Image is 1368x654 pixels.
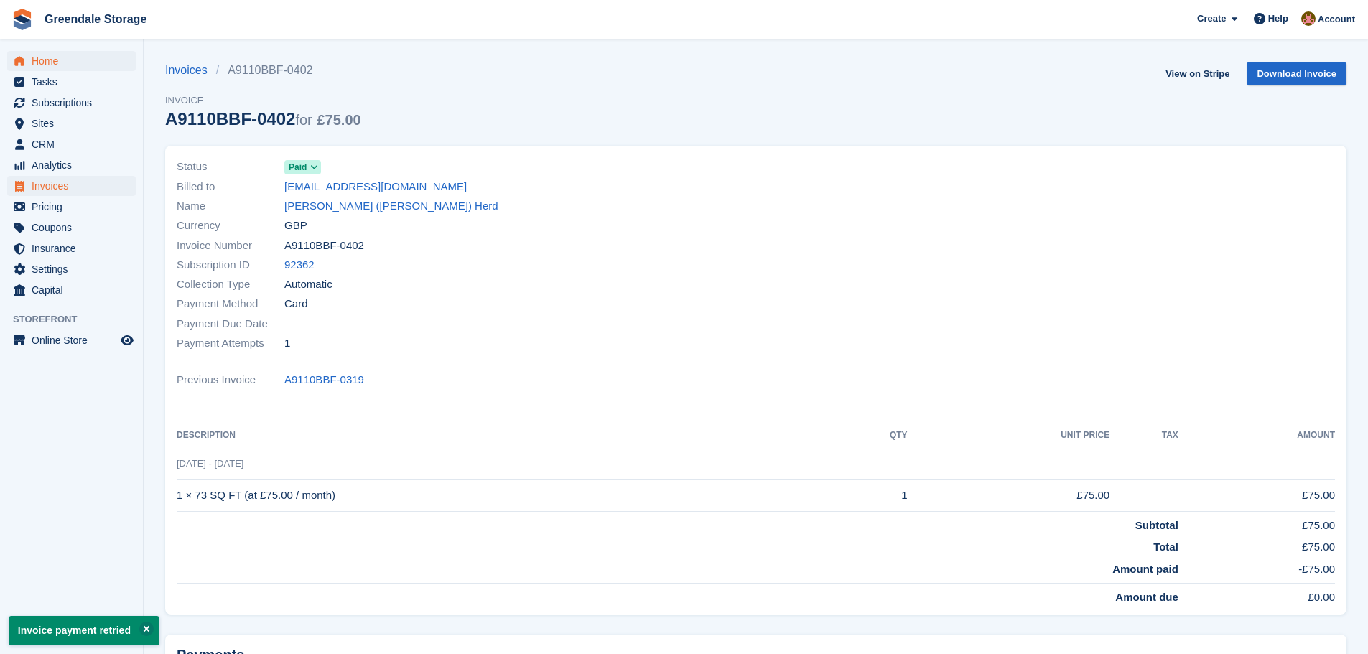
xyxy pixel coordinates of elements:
a: menu [7,134,136,154]
th: QTY [834,424,907,447]
span: Create [1197,11,1226,26]
strong: Amount paid [1112,563,1178,575]
td: £75.00 [1178,533,1335,556]
span: Coupons [32,218,118,238]
span: Pricing [32,197,118,217]
a: menu [7,330,136,350]
span: [DATE] - [DATE] [177,458,243,469]
a: [PERSON_NAME] ([PERSON_NAME]) Herd [284,198,498,215]
span: Payment Due Date [177,316,284,332]
a: menu [7,51,136,71]
td: £0.00 [1178,584,1335,606]
span: Insurance [32,238,118,258]
span: GBP [284,218,307,234]
div: A9110BBF-0402 [165,109,361,129]
span: Online Store [32,330,118,350]
span: Status [177,159,284,175]
span: CRM [32,134,118,154]
span: Previous Invoice [177,372,284,388]
span: Storefront [13,312,143,327]
a: menu [7,176,136,196]
span: Automatic [284,276,332,293]
td: -£75.00 [1178,556,1335,584]
a: menu [7,238,136,258]
strong: Amount due [1115,591,1178,603]
td: £75.00 [1178,480,1335,512]
a: A9110BBF-0319 [284,372,364,388]
span: £75.00 [317,112,360,128]
span: Card [284,296,308,312]
span: Account [1318,12,1355,27]
span: Invoice Number [177,238,284,254]
nav: breadcrumbs [165,62,361,79]
a: Download Invoice [1247,62,1346,85]
img: stora-icon-8386f47178a22dfd0bd8f6a31ec36ba5ce8667c1dd55bd0f319d3a0aa187defe.svg [11,9,33,30]
a: Preview store [118,332,136,349]
span: Name [177,198,284,215]
strong: Subtotal [1135,519,1178,531]
span: Billed to [177,179,284,195]
span: Subscription ID [177,257,284,274]
a: View on Stripe [1160,62,1235,85]
a: Invoices [165,62,216,79]
a: menu [7,113,136,134]
span: for [295,112,312,128]
span: Paid [289,161,307,174]
span: Analytics [32,155,118,175]
span: Collection Type [177,276,284,293]
span: 1 [284,335,290,352]
td: 1 [834,480,907,512]
span: Subscriptions [32,93,118,113]
a: menu [7,259,136,279]
span: Home [32,51,118,71]
span: Invoices [32,176,118,196]
span: A9110BBF-0402 [284,238,364,254]
a: [EMAIL_ADDRESS][DOMAIN_NAME] [284,179,467,195]
a: 92362 [284,257,315,274]
a: menu [7,280,136,300]
span: Invoice [165,93,361,108]
a: menu [7,155,136,175]
a: Paid [284,159,321,175]
th: Tax [1109,424,1178,447]
th: Amount [1178,424,1335,447]
a: menu [7,93,136,113]
th: Unit Price [908,424,1110,447]
span: Payment Method [177,296,284,312]
span: Tasks [32,72,118,92]
a: Greendale Storage [39,7,152,31]
th: Description [177,424,834,447]
img: Justin Swingler [1301,11,1316,26]
a: menu [7,72,136,92]
td: £75.00 [908,480,1110,512]
td: £75.00 [1178,511,1335,533]
strong: Total [1153,541,1178,553]
span: Help [1268,11,1288,26]
span: Sites [32,113,118,134]
p: Invoice payment retried [9,616,159,645]
a: menu [7,197,136,217]
span: Currency [177,218,284,234]
span: Payment Attempts [177,335,284,352]
span: Capital [32,280,118,300]
a: menu [7,218,136,238]
td: 1 × 73 SQ FT (at £75.00 / month) [177,480,834,512]
span: Settings [32,259,118,279]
